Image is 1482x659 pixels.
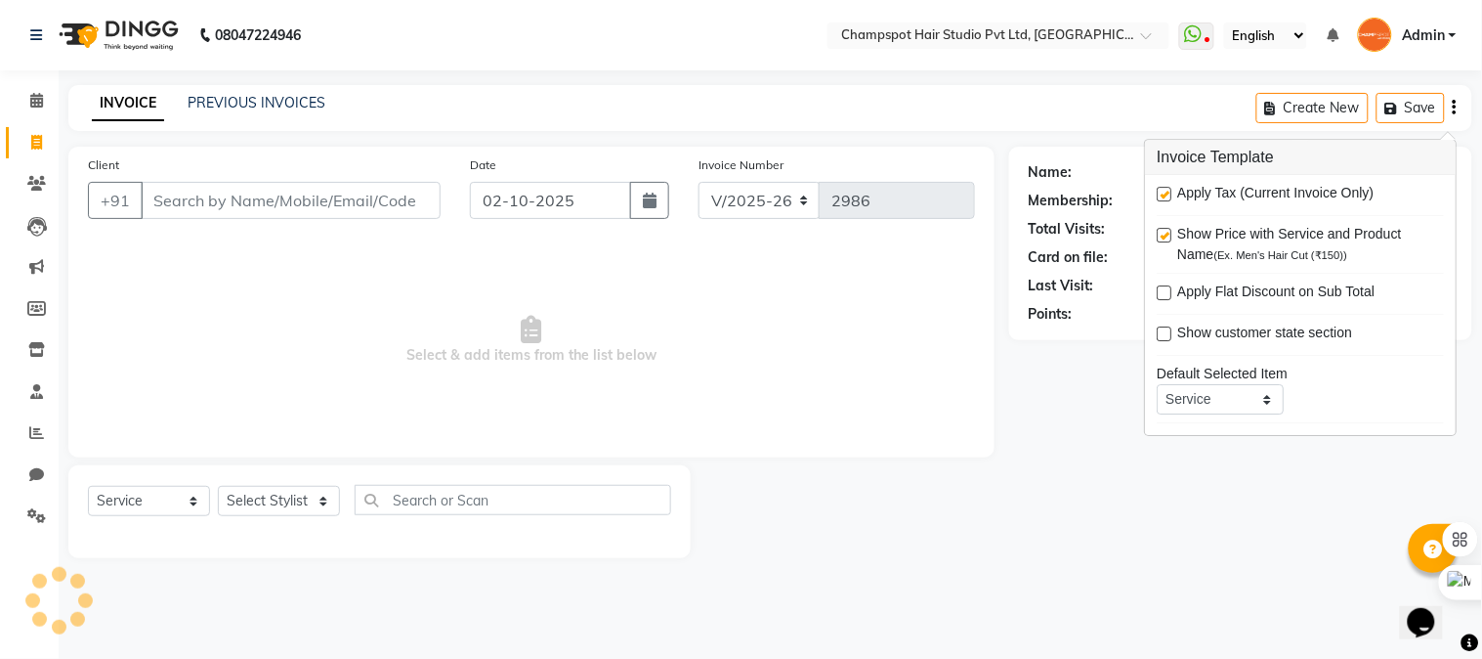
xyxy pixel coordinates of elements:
label: Client [88,156,119,174]
label: Font Size [8,118,67,135]
div: Card on file: [1029,247,1109,268]
label: Date [470,156,496,174]
input: Search or Scan [355,485,671,515]
h3: Style [8,62,285,83]
a: Back to Top [29,25,106,42]
div: Name: [1029,162,1073,183]
span: Select & add items from the list below [88,242,975,438]
a: PREVIOUS INVOICES [188,94,325,111]
div: Points: [1029,304,1073,325]
img: Admin [1358,18,1392,52]
span: (Ex. Men's Hair Cut (₹150)) [1214,249,1348,261]
iframe: chat widget [1400,581,1462,639]
a: INVOICE [92,86,164,121]
span: Show customer state section [1177,323,1352,347]
span: Admin [1402,25,1445,46]
div: Outline [8,8,285,25]
span: Apply Flat Discount on Sub Total [1177,282,1375,306]
div: Total Visits: [1029,219,1106,240]
input: Search by Name/Mobile/Email/Code [141,182,441,219]
div: Membership: [1029,191,1114,211]
h3: Invoice Template [1145,140,1456,175]
span: Show Price with Service and Product Name [1177,224,1428,265]
b: 08047224946 [215,8,301,63]
img: logo [50,8,184,63]
label: Invoice Number [699,156,783,174]
button: Save [1376,93,1445,123]
div: Last Visit: [1029,276,1094,296]
button: +91 [88,182,143,219]
button: Create New [1256,93,1369,123]
span: 16 px [23,136,55,153]
span: Apply Tax (Current Invoice Only) [1177,183,1374,207]
div: Default Selected Item [1157,364,1444,384]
